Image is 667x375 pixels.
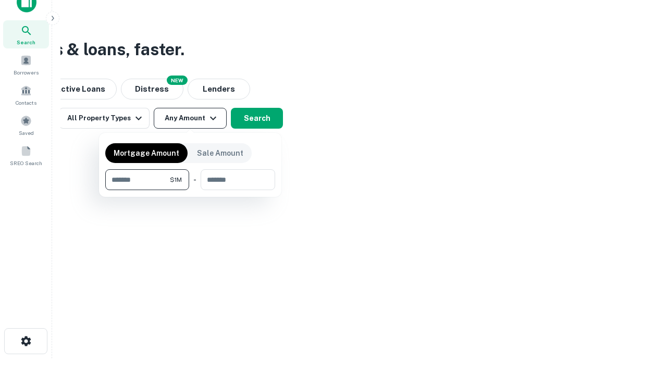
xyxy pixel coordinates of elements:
iframe: Chat Widget [615,292,667,342]
div: - [193,169,196,190]
span: $1M [170,175,182,184]
p: Mortgage Amount [114,147,179,159]
p: Sale Amount [197,147,243,159]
